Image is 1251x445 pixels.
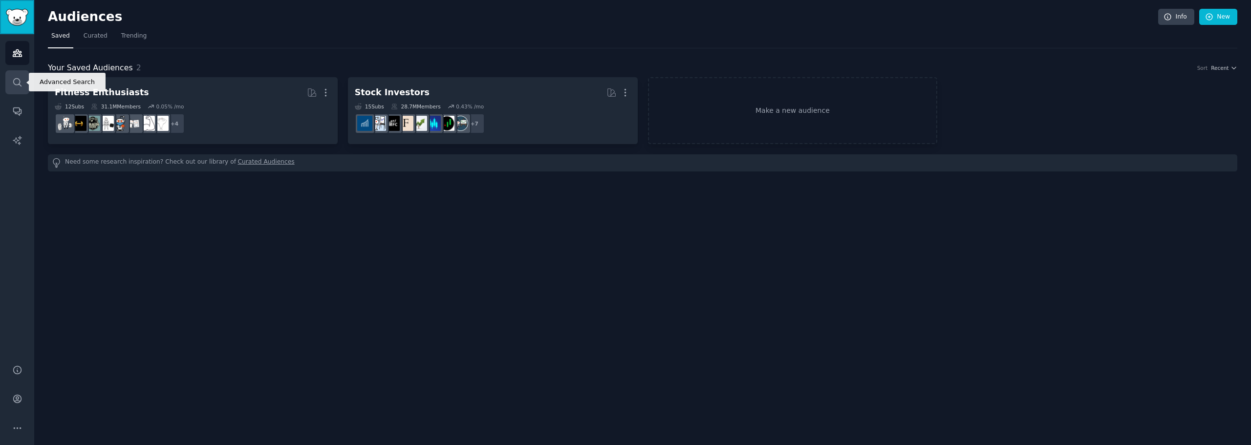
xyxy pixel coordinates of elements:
[71,116,86,131] img: workout
[453,116,468,131] img: stocks
[164,113,185,134] div: + 4
[48,77,338,144] a: Fitness Enthusiasts12Subs31.1MMembers0.05% /mo+4Fitnessstrength_trainingloseitHealthGYMGymMotivat...
[391,103,441,110] div: 28.7M Members
[48,62,133,74] span: Your Saved Audiences
[84,32,108,41] span: Curated
[355,103,384,110] div: 15 Sub s
[51,32,70,41] span: Saved
[1197,64,1208,71] div: Sort
[85,116,100,131] img: GymMotivation
[357,116,372,131] img: dividends
[48,9,1158,25] h2: Audiences
[6,9,28,26] img: GummySearch logo
[426,116,441,131] img: StockMarket
[398,116,413,131] img: finance
[55,86,149,99] div: Fitness Enthusiasts
[136,63,141,72] span: 2
[140,116,155,131] img: strength_training
[1211,64,1229,71] span: Recent
[153,116,169,131] img: Fitness
[348,77,638,144] a: Stock Investors15Subs28.7MMembers0.43% /mo+7stocksDaytradingStockMarketinvestingfinanceFinancialC...
[156,103,184,110] div: 0.05 % /mo
[385,116,400,131] img: FinancialCareers
[238,158,295,168] a: Curated Audiences
[91,103,141,110] div: 31.1M Members
[371,116,386,131] img: options
[80,28,111,48] a: Curated
[1199,9,1237,25] a: New
[58,116,73,131] img: weightroom
[439,116,454,131] img: Daytrading
[55,103,84,110] div: 12 Sub s
[648,77,938,144] a: Make a new audience
[1211,64,1237,71] button: Recent
[48,28,73,48] a: Saved
[456,103,484,110] div: 0.43 % /mo
[412,116,427,131] img: investing
[1158,9,1194,25] a: Info
[118,28,150,48] a: Trending
[48,154,1237,171] div: Need some research inspiration? Check out our library of
[112,116,128,131] img: Health
[464,113,485,134] div: + 7
[355,86,430,99] div: Stock Investors
[126,116,141,131] img: loseit
[121,32,147,41] span: Trending
[99,116,114,131] img: GYM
